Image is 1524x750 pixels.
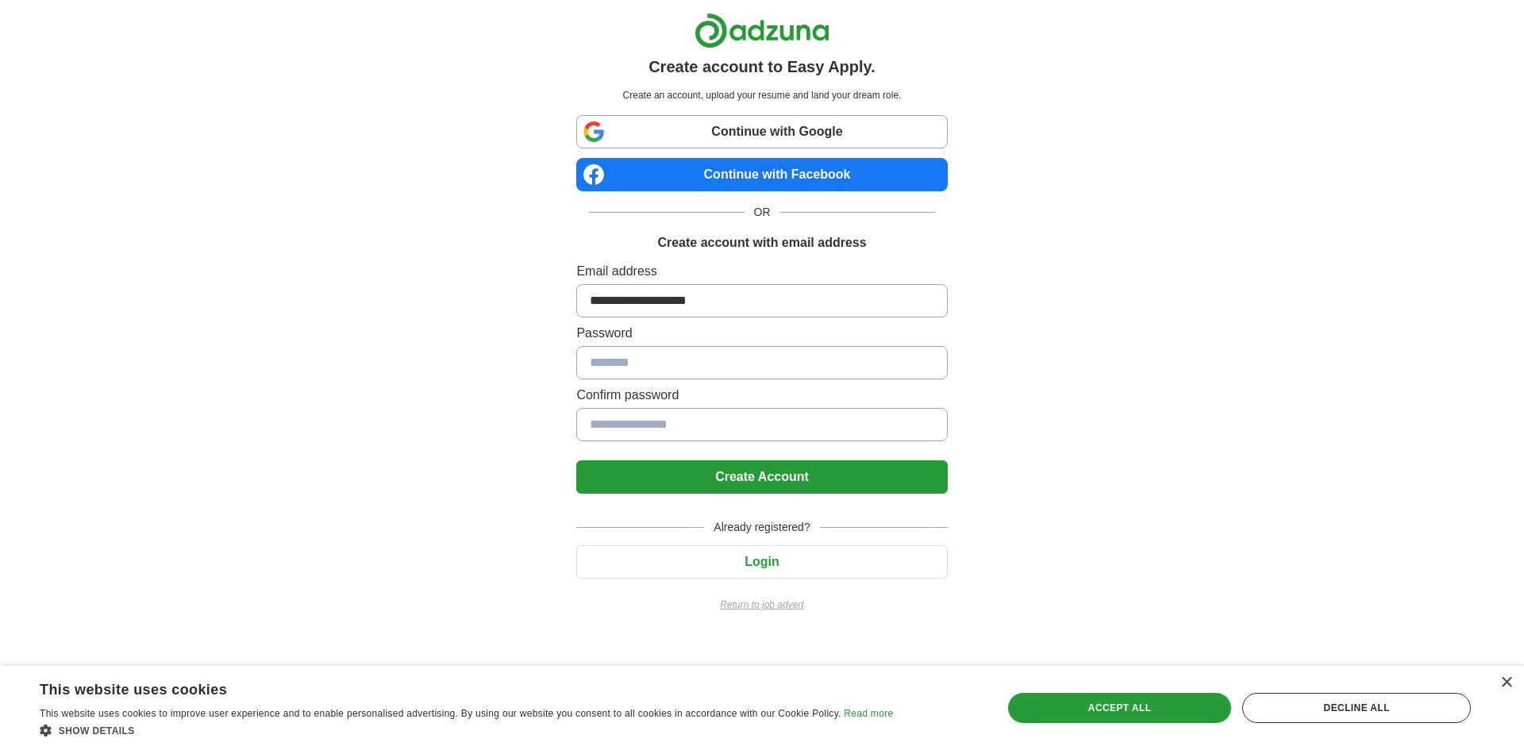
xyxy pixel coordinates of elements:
[576,460,947,494] button: Create Account
[576,545,947,579] button: Login
[745,204,780,221] span: OR
[657,233,866,252] h1: Create account with email address
[576,386,947,405] label: Confirm password
[576,158,947,191] a: Continue with Facebook
[576,262,947,281] label: Email address
[704,519,819,536] span: Already registered?
[576,555,947,568] a: Login
[695,13,829,48] img: Adzuna logo
[576,115,947,148] a: Continue with Google
[576,598,947,612] a: Return to job advert
[1242,693,1471,723] div: Decline all
[40,708,841,719] span: This website uses cookies to improve user experience and to enable personalised advertising. By u...
[40,675,853,699] div: This website uses cookies
[844,708,893,719] a: Read more, opens a new window
[40,722,893,738] div: Show details
[59,725,135,737] span: Show details
[1500,677,1512,689] div: Close
[576,324,947,343] label: Password
[648,55,876,79] h1: Create account to Easy Apply.
[579,88,944,102] p: Create an account, upload your resume and land your dream role.
[1008,693,1232,723] div: Accept all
